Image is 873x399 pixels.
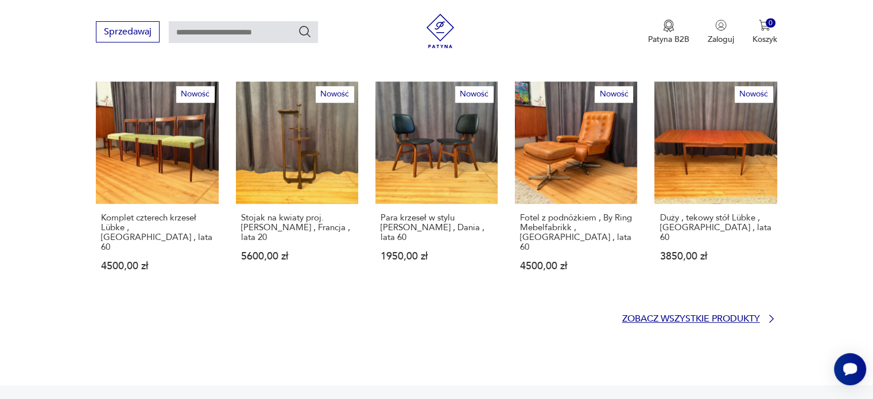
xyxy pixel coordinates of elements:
[648,34,689,45] p: Patyna B2B
[423,14,457,48] img: Patyna - sklep z meblami i dekoracjami vintage
[622,313,777,324] a: Zobacz wszystkie produkty
[520,261,632,271] p: 4500,00 zł
[759,20,770,31] img: Ikona koszyka
[298,25,312,38] button: Szukaj
[515,82,637,293] a: NowośćFotel z podnóżkiem , By Ring Mebelfabrikk , Norwegia , lata 60Fotel z podnóżkiem , By Ring ...
[708,20,734,45] button: Zaloguj
[663,20,674,32] img: Ikona medalu
[520,213,632,252] p: Fotel z podnóżkiem , By Ring Mebelfabrikk , [GEOGRAPHIC_DATA] , lata 60
[752,34,777,45] p: Koszyk
[659,213,771,242] p: Duży , tekowy stół Lübke , [GEOGRAPHIC_DATA] , lata 60
[648,20,689,45] button: Patyna B2B
[241,213,353,242] p: Stojak na kwiaty proj. [PERSON_NAME] , Francja , lata 20
[622,315,760,323] p: Zobacz wszystkie produkty
[708,34,734,45] p: Zaloguj
[834,353,866,385] iframe: Smartsupp widget button
[236,82,358,293] a: NowośćStojak na kwiaty proj. André Groulta , Francja , lata 20Stojak na kwiaty proj. [PERSON_NAME...
[654,82,777,293] a: NowośćDuży , tekowy stół Lübke , Niemcy , lata 60Duży , tekowy stół Lübke , [GEOGRAPHIC_DATA] , l...
[96,21,160,42] button: Sprzedawaj
[766,18,775,28] div: 0
[241,251,353,261] p: 5600,00 zł
[659,251,771,261] p: 3850,00 zł
[381,213,492,242] p: Para krzeseł w stylu [PERSON_NAME] , Dania , lata 60
[375,82,498,293] a: NowośćPara krzeseł w stylu Borge Mogensen , Dania , lata 60Para krzeseł w stylu [PERSON_NAME] , D...
[96,82,218,293] a: NowośćKomplet czterech krzeseł Lübke , Niemcy , lata 60Komplet czterech krzeseł Lübke , [GEOGRAPH...
[752,20,777,45] button: 0Koszyk
[715,20,727,31] img: Ikonka użytkownika
[101,213,213,252] p: Komplet czterech krzeseł Lübke , [GEOGRAPHIC_DATA] , lata 60
[101,261,213,271] p: 4500,00 zł
[381,251,492,261] p: 1950,00 zł
[96,29,160,37] a: Sprzedawaj
[648,20,689,45] a: Ikona medaluPatyna B2B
